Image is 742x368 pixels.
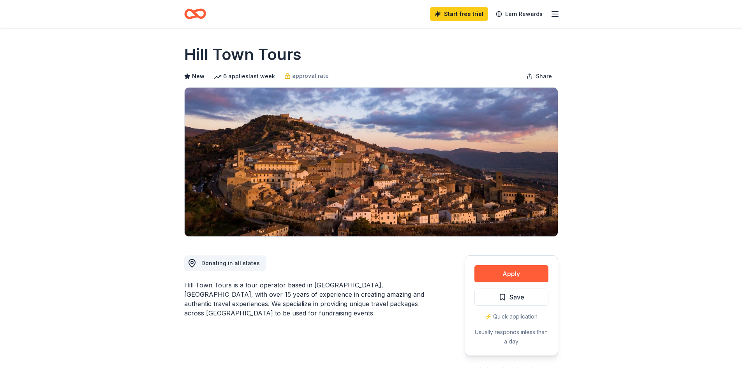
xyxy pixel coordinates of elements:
a: approval rate [284,71,329,81]
button: Apply [474,265,548,282]
button: Save [474,289,548,306]
a: Start free trial [430,7,488,21]
img: Image for Hill Town Tours [185,88,558,236]
span: Share [536,72,552,81]
span: approval rate [292,71,329,81]
div: Hill Town Tours is a tour operator based in [GEOGRAPHIC_DATA], [GEOGRAPHIC_DATA], with over 15 ye... [184,280,427,318]
a: Earn Rewards [491,7,547,21]
span: Save [509,292,524,302]
a: Home [184,5,206,23]
button: Share [520,69,558,84]
span: New [192,72,204,81]
div: 6 applies last week [214,72,275,81]
span: Donating in all states [201,260,260,266]
div: Usually responds in less than a day [474,328,548,346]
div: ⚡️ Quick application [474,312,548,321]
h1: Hill Town Tours [184,44,301,65]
